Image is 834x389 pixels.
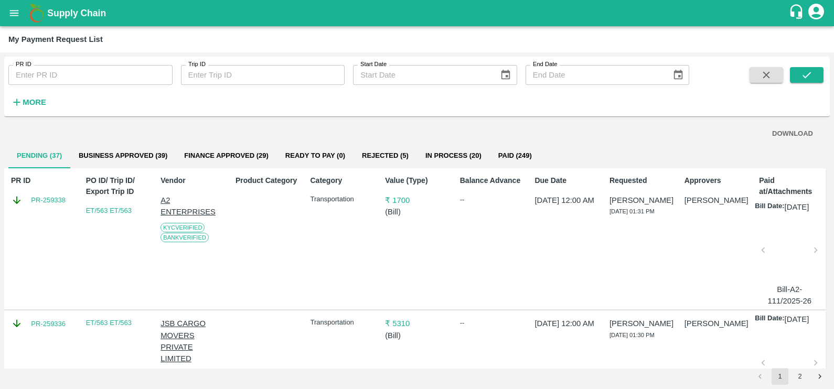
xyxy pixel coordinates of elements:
[311,175,375,186] p: Category
[785,201,809,213] p: [DATE]
[792,368,808,385] button: Go to page 2
[161,194,224,218] p: A2 ENTERPRISES
[533,60,557,69] label: End Date
[8,143,70,168] button: Pending (37)
[311,194,375,204] p: Transportation
[161,223,205,232] span: KYC Verified
[610,332,655,338] span: [DATE] 01:30 PM
[534,194,598,206] p: [DATE] 12:00 AM
[176,143,277,168] button: Finance Approved (29)
[8,93,49,111] button: More
[277,143,354,168] button: Ready To Pay (0)
[188,60,206,69] label: Trip ID
[534,318,598,329] p: [DATE] 12:00 AM
[47,8,106,18] b: Supply Chain
[385,175,449,186] p: Value (Type)
[811,368,828,385] button: Go to next page
[460,175,524,186] p: Balance Advance
[31,319,66,329] a: PR-259336
[610,194,673,206] p: [PERSON_NAME]
[685,318,749,329] p: [PERSON_NAME]
[161,233,209,242] span: Bank Verified
[70,143,176,168] button: Business Approved (39)
[460,318,524,328] div: --
[610,175,673,186] p: Requested
[526,65,664,85] input: End Date
[610,318,673,329] p: [PERSON_NAME]
[311,318,375,328] p: Transportation
[161,175,224,186] p: Vendor
[610,208,655,214] span: [DATE] 01:31 PM
[772,368,788,385] button: page 1
[685,175,749,186] p: Approvers
[86,207,132,214] a: ET/563 ET/563
[353,65,491,85] input: Start Date
[8,65,173,85] input: Enter PR ID
[668,65,688,85] button: Choose date
[385,194,449,206] p: ₹ 1700
[750,368,830,385] nav: pagination navigation
[385,206,449,218] p: ( Bill )
[767,284,811,307] p: Bill-A2-111/2025-26
[86,175,150,197] p: PO ID/ Trip ID/ Export Trip ID
[685,194,749,206] p: [PERSON_NAME]
[759,175,823,197] p: Paid at/Attachments
[181,65,345,85] input: Enter Trip ID
[460,194,524,205] div: --
[31,195,66,206] a: PR-259338
[236,175,300,186] p: Product Category
[86,319,132,327] a: ET/563 ET/563
[755,201,784,213] p: Bill Date:
[417,143,490,168] button: In Process (20)
[2,1,26,25] button: open drawer
[47,6,788,20] a: Supply Chain
[16,60,31,69] label: PR ID
[11,175,75,186] p: PR ID
[788,4,807,23] div: customer-support
[785,314,809,325] p: [DATE]
[360,60,387,69] label: Start Date
[496,65,516,85] button: Choose date
[490,143,540,168] button: Paid (249)
[8,33,103,46] div: My Payment Request List
[807,2,826,24] div: account of current user
[768,125,817,143] button: DOWNLOAD
[26,3,47,24] img: logo
[385,330,449,341] p: ( Bill )
[755,314,784,325] p: Bill Date:
[23,98,46,106] strong: More
[161,318,224,364] p: JSB CARGO MOVERS PRIVATE LIMITED
[385,318,449,329] p: ₹ 5310
[534,175,598,186] p: Due Date
[354,143,417,168] button: Rejected (5)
